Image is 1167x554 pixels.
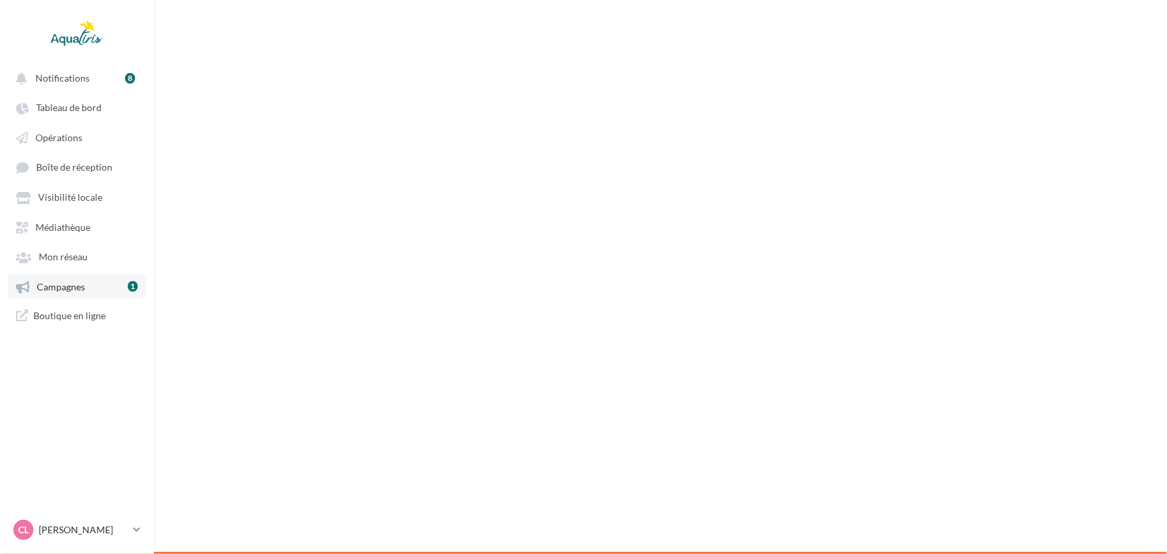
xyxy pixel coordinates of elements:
button: Notifications 8 [8,66,140,90]
a: Visibilité locale [8,185,146,209]
a: Tableau de bord [8,95,146,119]
a: Campagnes 1 [8,274,146,298]
span: Mon réseau [39,252,88,263]
span: Opérations [35,132,82,143]
a: Mon réseau [8,244,146,268]
a: Opérations [8,125,146,149]
p: [PERSON_NAME] [39,523,128,537]
a: Boutique en ligne [8,304,146,327]
span: Notifications [35,72,90,84]
span: Campagnes [37,281,85,292]
span: Boutique en ligne [33,309,106,322]
span: Boîte de réception [36,162,112,173]
span: CL [18,523,29,537]
a: 1 [128,279,138,294]
span: Tableau de bord [36,102,102,114]
a: Boîte de réception [8,155,146,179]
a: CL [PERSON_NAME] [11,517,143,543]
span: Médiathèque [35,221,90,233]
div: 8 [125,73,135,84]
a: Médiathèque [8,215,146,239]
div: 1 [128,281,138,292]
span: Visibilité locale [38,192,102,203]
